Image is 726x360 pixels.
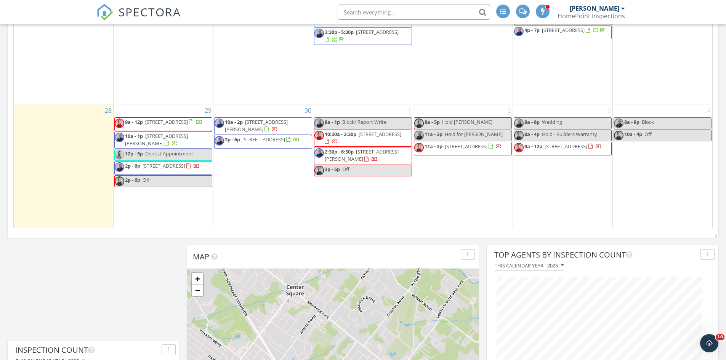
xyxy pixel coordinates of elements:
td: Go to October 4, 2025 [612,104,712,228]
iframe: Intercom live chat [700,334,718,352]
span: 10:30a - 2:30p [325,131,356,138]
span: Hold for [PERSON_NAME] [445,131,503,138]
a: 2p - 6p [STREET_ADDRESS] [225,136,300,143]
img: new_head_shot_2.jpg [314,29,324,38]
span: 4p - 7p [524,27,540,34]
img: profile_pic_1.png [614,131,623,140]
a: 9a - 12p [STREET_ADDRESS] [524,143,602,150]
a: 2:30p - 6:30p [STREET_ADDRESS][PERSON_NAME] [325,148,399,162]
a: Zoom in [192,273,203,285]
a: Go to October 4, 2025 [706,104,712,117]
img: new_head_shot_2.jpg [614,118,623,128]
span: Off [342,166,349,173]
td: Go to October 2, 2025 [413,104,513,228]
span: [STREET_ADDRESS][PERSON_NAME] [325,148,399,162]
td: Go to September 30, 2025 [213,104,313,228]
a: 11a - 2p [STREET_ADDRESS] [414,142,512,155]
span: Off [143,176,150,183]
span: 12p - 5p [125,150,143,157]
span: 3:30p - 5:30p [325,29,354,35]
a: 10:30a - 2:30p [STREET_ADDRESS] [325,131,401,145]
span: Block/ Report Write [342,118,386,125]
span: Hold [PERSON_NAME] [442,118,492,125]
a: 2p - 6p [STREET_ADDRESS] [214,135,312,149]
td: Go to September 28, 2025 [14,104,114,228]
img: new_head_shot_2.jpg [115,162,124,172]
span: [STREET_ADDRESS][PERSON_NAME] [125,133,188,147]
button: This calendar year - 2025 [494,261,564,271]
a: 9a - 12p [STREET_ADDRESS] [125,118,202,125]
a: 4p - 7p [STREET_ADDRESS] [514,26,612,39]
span: 10a - 4p [624,131,642,138]
span: 2p - 6p [125,176,140,183]
span: 10 [716,334,724,340]
span: 9a - 12p [524,143,542,150]
a: 4p - 7p [STREET_ADDRESS] [524,27,606,34]
img: profile_pic_1.png [414,143,424,152]
div: Inspection Count [15,344,159,356]
img: profile_pic_1.png [514,143,524,152]
span: 9a - 12p [125,118,143,125]
a: 11a - 2p [STREET_ADDRESS] [425,143,502,150]
span: [STREET_ADDRESS] [542,27,585,34]
a: 10a - 1p [STREET_ADDRESS][PERSON_NAME] [125,133,188,147]
a: 2p - 6p [STREET_ADDRESS] [114,161,212,175]
span: Dentist Appointment [145,150,193,157]
img: profile_pic_1.png [314,166,324,175]
span: 10a - 1p [125,133,143,139]
a: 3:30p - 5:30p [STREET_ADDRESS] [325,29,399,43]
span: [STREET_ADDRESS] [545,143,587,150]
span: 8a - 1p [325,118,340,125]
img: tom_2.jpg [115,150,124,160]
img: profile_pic_1.png [115,118,124,128]
div: [PERSON_NAME] [570,5,619,12]
img: new_head_shot_2.jpg [115,133,124,142]
span: 2p - 6p [125,162,140,169]
a: 9a - 12p [STREET_ADDRESS] [114,117,212,131]
span: 11a - 3p [425,131,442,138]
a: 2:30p - 6:30p [STREET_ADDRESS][PERSON_NAME] [314,147,412,164]
td: Go to October 1, 2025 [313,104,413,228]
img: new_head_shot_2.jpg [314,148,324,158]
span: 2:30p - 6:30p [325,148,354,155]
span: 8a - 8p [524,118,540,125]
a: 10a - 2p [STREET_ADDRESS][PERSON_NAME] [214,117,312,134]
a: 10:30a - 2:30p [STREET_ADDRESS] [314,130,412,147]
img: profile_pic_1.png [514,131,524,140]
img: new_head_shot_2.jpg [514,118,524,128]
span: Hold - Builders Warranty [542,131,597,138]
span: [STREET_ADDRESS] [445,143,487,150]
span: [STREET_ADDRESS] [356,29,399,35]
div: This calendar year - 2025 [495,263,564,268]
img: The Best Home Inspection Software - Spectora [96,4,113,21]
span: 2p - 6p [225,136,240,143]
span: Map [193,251,209,262]
span: [STREET_ADDRESS] [359,131,401,138]
img: new_head_shot_2.jpg [215,136,224,146]
span: 3p - 5p [325,166,340,173]
span: Block [642,118,654,125]
span: Off [644,131,652,138]
a: Go to September 29, 2025 [203,104,213,117]
a: 9a - 12p [STREET_ADDRESS] [514,142,612,155]
span: [STREET_ADDRESS][PERSON_NAME] [225,118,288,133]
div: Top Agents by Inspection Count [494,249,697,261]
span: 8a - 8p [624,118,639,125]
a: 10a - 1p [STREET_ADDRESS][PERSON_NAME] [114,131,212,149]
a: Go to October 1, 2025 [406,104,413,117]
a: 2p - 6p [STREET_ADDRESS] [125,162,200,169]
td: Go to October 3, 2025 [513,104,612,228]
a: SPECTORA [96,10,181,26]
span: 8a - 4p [524,131,540,138]
a: Zoom out [192,285,203,296]
span: [STREET_ADDRESS] [242,136,285,143]
a: 3:30p - 5:30p [STREET_ADDRESS] [314,27,412,45]
span: 11a - 2p [425,143,442,150]
img: profile_pic_1.png [414,118,424,128]
a: Go to October 2, 2025 [506,104,513,117]
img: profile_pic_1.png [115,176,124,186]
img: new_head_shot_2.jpg [314,118,324,128]
a: Go to October 3, 2025 [606,104,612,117]
span: 8a - 5p [425,118,440,125]
img: new_head_shot_2.jpg [514,27,524,36]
